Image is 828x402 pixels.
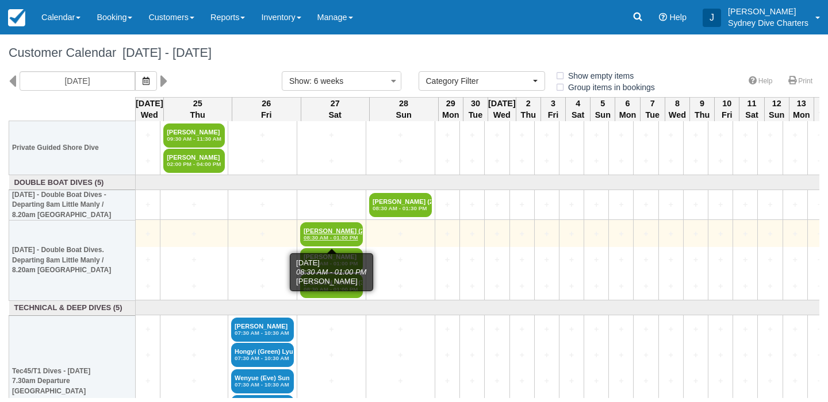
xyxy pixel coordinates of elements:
[612,129,630,141] a: +
[513,375,531,387] a: +
[612,199,630,211] a: +
[659,13,667,21] i: Help
[373,205,428,212] em: 08:30 AM - 01:30 PM
[786,155,804,167] a: +
[736,323,754,335] a: +
[687,375,705,387] a: +
[711,280,730,292] a: +
[662,228,680,240] a: +
[300,129,363,141] a: +
[12,177,133,188] a: Double Boat Dives (5)
[538,129,556,141] a: +
[235,381,290,388] em: 07:30 AM - 10:30 AM
[662,349,680,361] a: +
[289,76,309,86] span: Show
[139,280,157,292] a: +
[687,349,705,361] a: +
[612,375,630,387] a: +
[612,323,630,335] a: +
[513,349,531,361] a: +
[438,375,457,387] a: +
[369,228,432,240] a: +
[761,280,779,292] a: +
[761,323,779,335] a: +
[463,254,481,266] a: +
[463,155,481,167] a: +
[538,254,556,266] a: +
[163,123,225,148] a: [PERSON_NAME]09:30 AM - 11:30 AM
[662,254,680,266] a: +
[736,375,754,387] a: +
[687,199,705,211] a: +
[139,254,157,266] a: +
[687,280,705,292] a: +
[562,155,581,167] a: +
[139,349,157,361] a: +
[562,280,581,292] a: +
[562,129,581,141] a: +
[488,129,506,141] a: +
[789,97,814,121] th: 13 Mon
[612,280,630,292] a: +
[463,323,481,335] a: +
[538,199,556,211] a: +
[163,199,225,211] a: +
[231,129,294,141] a: +
[637,254,655,266] a: +
[304,260,359,267] em: 08:30 AM - 01:00 PM
[488,155,506,167] a: +
[637,280,655,292] a: +
[538,375,556,387] a: +
[711,349,730,361] a: +
[761,155,779,167] a: +
[463,349,481,361] a: +
[711,199,730,211] a: +
[282,71,401,91] button: Show: 6 weeks
[665,97,689,121] th: 8 Wed
[488,199,506,211] a: +
[736,199,754,211] a: +
[612,254,630,266] a: +
[711,155,730,167] a: +
[9,46,819,60] h1: Customer Calendar
[562,375,581,387] a: +
[163,323,225,335] a: +
[438,323,457,335] a: +
[687,228,705,240] a: +
[562,254,581,266] a: +
[781,73,819,90] a: Print
[711,375,730,387] a: +
[728,6,808,17] p: [PERSON_NAME]
[488,280,506,292] a: +
[163,349,225,361] a: +
[513,155,531,167] a: +
[463,375,481,387] a: +
[711,129,730,141] a: +
[9,220,136,300] th: [DATE] - Double Boat Dives. Departing 8am Little Manly / 8.20am [GEOGRAPHIC_DATA]
[438,280,457,292] a: +
[761,375,779,387] a: +
[761,228,779,240] a: +
[711,228,730,240] a: +
[637,349,655,361] a: +
[687,155,705,167] a: +
[167,161,221,168] em: 02:00 PM - 04:00 PM
[587,349,605,361] a: +
[736,280,754,292] a: +
[786,254,804,266] a: +
[736,349,754,361] a: +
[728,17,808,29] p: Sydney Dive Charters
[761,129,779,141] a: +
[587,129,605,141] a: +
[438,228,457,240] a: +
[736,155,754,167] a: +
[612,228,630,240] a: +
[513,228,531,240] a: +
[163,254,225,266] a: +
[463,199,481,211] a: +
[562,349,581,361] a: +
[139,155,157,167] a: +
[300,375,363,387] a: +
[300,248,363,272] a: [PERSON_NAME]08:30 AM - 01:00 PM
[662,375,680,387] a: +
